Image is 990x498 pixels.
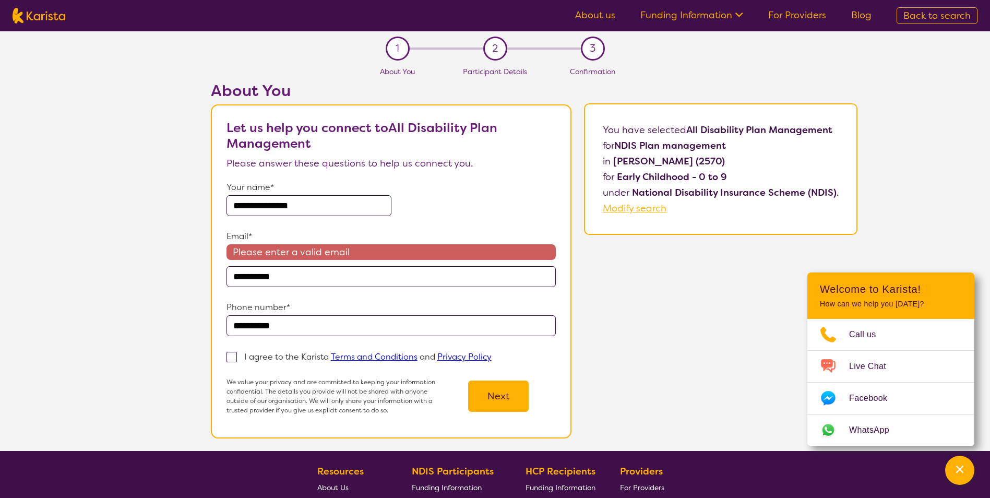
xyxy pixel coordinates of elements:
a: Funding Information [412,479,502,495]
span: Confirmation [570,67,615,76]
span: Funding Information [412,483,482,492]
span: Facebook [849,390,900,406]
b: NDIS Plan management [614,139,726,152]
span: WhatsApp [849,422,902,438]
p: We value your privacy and are committed to keeping your information confidential. The details you... [226,377,440,415]
p: I agree to the Karista and [244,351,492,362]
b: Early Childhood - 0 to 9 [617,171,727,183]
b: Let us help you connect to All Disability Plan Management [226,120,497,152]
b: Resources [317,465,364,478]
button: Next [468,381,529,412]
span: Funding Information [526,483,595,492]
a: Modify search [603,202,666,215]
a: Funding Information [640,9,743,21]
p: for [603,169,839,185]
button: Channel Menu [945,456,974,485]
p: under . [603,185,839,200]
a: For Providers [768,9,826,21]
span: Live Chat [849,359,899,374]
span: About You [380,67,415,76]
a: Terms and Conditions [331,351,418,362]
b: NDIS Participants [412,465,494,478]
b: [PERSON_NAME] (2570) [613,155,725,168]
a: Privacy Policy [437,351,492,362]
span: Call us [849,327,889,342]
b: HCP Recipients [526,465,595,478]
div: Channel Menu [807,272,974,446]
span: 2 [492,41,498,56]
h2: About You [211,81,571,100]
a: Back to search [897,7,977,24]
p: Your name* [226,180,556,195]
p: You have selected [603,122,839,216]
a: Funding Information [526,479,595,495]
span: 1 [396,41,399,56]
p: Email* [226,229,556,244]
b: All Disability Plan Management [686,124,832,136]
p: Phone number* [226,300,556,315]
span: Please enter a valid email [226,244,556,260]
p: for [603,138,839,153]
a: About Us [317,479,387,495]
a: About us [575,9,615,21]
span: Back to search [903,9,971,22]
a: For Providers [620,479,669,495]
p: How can we help you [DATE]? [820,300,962,309]
h2: Welcome to Karista! [820,283,962,295]
b: National Disability Insurance Scheme (NDIS) [632,186,837,199]
span: 3 [590,41,595,56]
p: in [603,153,839,169]
img: Karista logo [13,8,65,23]
ul: Choose channel [807,319,974,446]
span: About Us [317,483,349,492]
a: Blog [851,9,872,21]
span: For Providers [620,483,664,492]
b: Providers [620,465,663,478]
span: Participant Details [463,67,527,76]
p: Please answer these questions to help us connect you. [226,156,556,171]
a: Web link opens in a new tab. [807,414,974,446]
